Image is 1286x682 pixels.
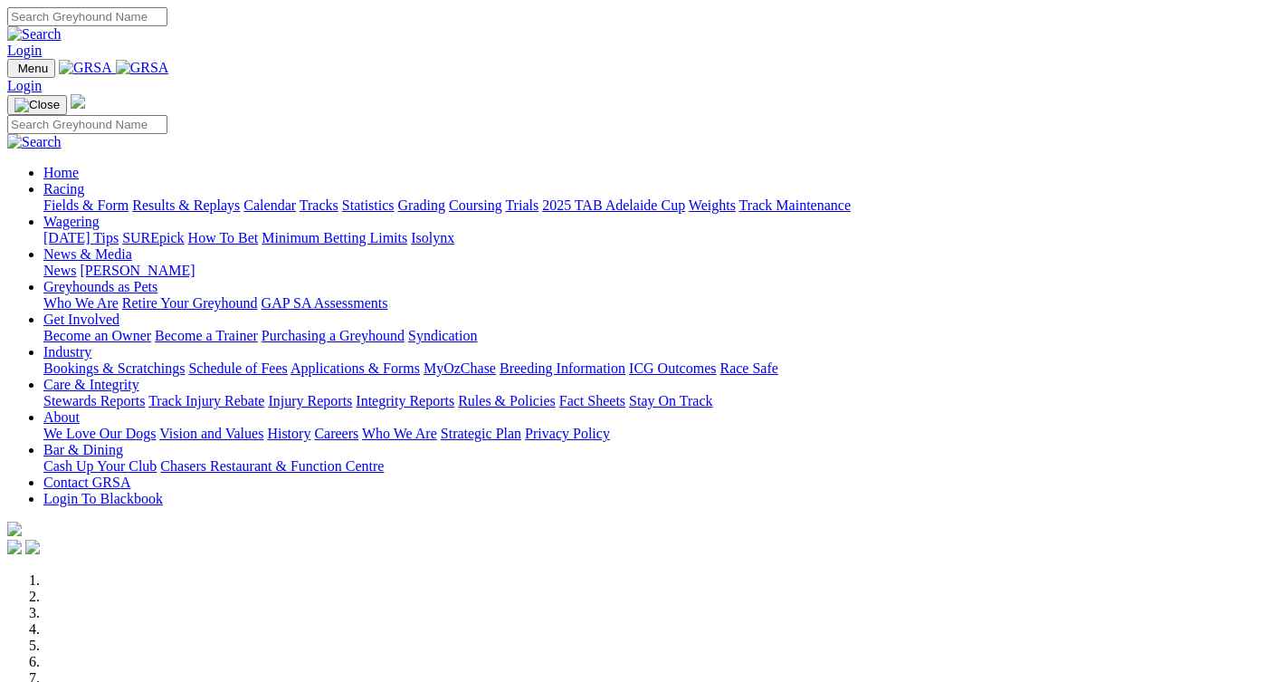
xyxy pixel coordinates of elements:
[7,43,42,58] a: Login
[14,98,60,112] img: Close
[7,78,42,93] a: Login
[629,393,712,408] a: Stay On Track
[43,328,1279,344] div: Get Involved
[262,295,388,311] a: GAP SA Assessments
[542,197,685,213] a: 2025 TAB Adelaide Cup
[43,197,1279,214] div: Racing
[362,426,437,441] a: Who We Are
[7,134,62,150] img: Search
[7,115,167,134] input: Search
[188,360,287,376] a: Schedule of Fees
[43,295,119,311] a: Who We Are
[719,360,777,376] a: Race Safe
[43,426,1279,442] div: About
[7,95,67,115] button: Toggle navigation
[342,197,395,213] a: Statistics
[629,360,716,376] a: ICG Outcomes
[116,60,169,76] img: GRSA
[43,409,80,425] a: About
[43,475,130,490] a: Contact GRSA
[291,360,420,376] a: Applications & Forms
[7,540,22,554] img: facebook.svg
[160,458,384,474] a: Chasers Restaurant & Function Centre
[43,491,163,506] a: Login To Blackbook
[7,7,167,26] input: Search
[689,197,736,213] a: Weights
[262,230,407,245] a: Minimum Betting Limits
[25,540,40,554] img: twitter.svg
[43,458,1279,475] div: Bar & Dining
[43,312,119,327] a: Get Involved
[43,214,100,229] a: Wagering
[458,393,556,408] a: Rules & Policies
[43,426,156,441] a: We Love Our Dogs
[739,197,851,213] a: Track Maintenance
[449,197,502,213] a: Coursing
[59,60,112,76] img: GRSA
[43,295,1279,312] div: Greyhounds as Pets
[122,230,184,245] a: SUREpick
[424,360,496,376] a: MyOzChase
[43,393,145,408] a: Stewards Reports
[356,393,454,408] a: Integrity Reports
[267,426,310,441] a: History
[7,26,62,43] img: Search
[188,230,259,245] a: How To Bet
[43,393,1279,409] div: Care & Integrity
[43,165,79,180] a: Home
[398,197,445,213] a: Grading
[43,442,123,457] a: Bar & Dining
[559,393,625,408] a: Fact Sheets
[500,360,625,376] a: Breeding Information
[262,328,405,343] a: Purchasing a Greyhound
[408,328,477,343] a: Syndication
[525,426,610,441] a: Privacy Policy
[505,197,538,213] a: Trials
[43,263,1279,279] div: News & Media
[122,295,258,311] a: Retire Your Greyhound
[43,344,91,360] a: Industry
[7,59,55,78] button: Toggle navigation
[43,230,1279,246] div: Wagering
[243,197,296,213] a: Calendar
[43,458,157,474] a: Cash Up Your Club
[43,377,139,392] a: Care & Integrity
[441,426,521,441] a: Strategic Plan
[132,197,240,213] a: Results & Replays
[43,230,119,245] a: [DATE] Tips
[71,94,85,109] img: logo-grsa-white.png
[7,522,22,536] img: logo-grsa-white.png
[43,360,1279,377] div: Industry
[43,181,84,197] a: Racing
[43,360,185,376] a: Bookings & Scratchings
[43,197,129,213] a: Fields & Form
[411,230,454,245] a: Isolynx
[300,197,338,213] a: Tracks
[268,393,352,408] a: Injury Reports
[148,393,264,408] a: Track Injury Rebate
[155,328,258,343] a: Become a Trainer
[314,426,358,441] a: Careers
[159,426,263,441] a: Vision and Values
[18,62,48,75] span: Menu
[43,328,151,343] a: Become an Owner
[43,246,132,262] a: News & Media
[43,263,76,278] a: News
[80,263,195,278] a: [PERSON_NAME]
[43,279,157,294] a: Greyhounds as Pets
